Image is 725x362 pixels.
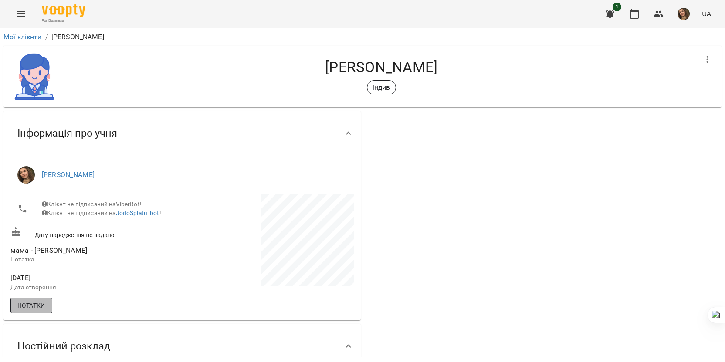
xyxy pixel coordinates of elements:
[10,53,58,101] img: 15e890e9f76419ebf626ed3b21a827af.png
[42,201,142,208] span: Клієнт не підписаний на ViberBot!
[367,80,396,94] div: індив
[698,6,715,22] button: UA
[613,3,621,11] span: 1
[116,209,159,216] a: JodoSplatu_bot
[10,273,180,283] span: [DATE]
[51,32,104,42] p: [PERSON_NAME]
[3,33,42,41] a: Мої клієнти
[10,255,180,264] p: Нотатка
[373,82,390,93] p: індив
[65,58,697,76] h4: [PERSON_NAME]
[3,111,361,156] div: Інформація про учня
[45,32,48,42] li: /
[42,209,161,216] span: Клієнт не підписаний на !
[17,300,45,311] span: Нотатки
[10,3,31,24] button: Menu
[17,127,117,140] span: Інформація про учня
[10,246,87,255] span: мама - [PERSON_NAME]
[17,166,35,184] img: Анастасія Іванова
[10,283,180,292] p: Дата створення
[42,4,85,17] img: Voopty Logo
[42,171,95,179] a: [PERSON_NAME]
[9,225,182,241] div: Дату народження не задано
[702,9,711,18] span: UA
[10,298,52,313] button: Нотатки
[3,32,722,42] nav: breadcrumb
[17,339,110,353] span: Постійний розклад
[42,18,85,23] span: For Business
[678,8,690,20] img: e02786069a979debee2ecc2f3beb162c.jpeg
